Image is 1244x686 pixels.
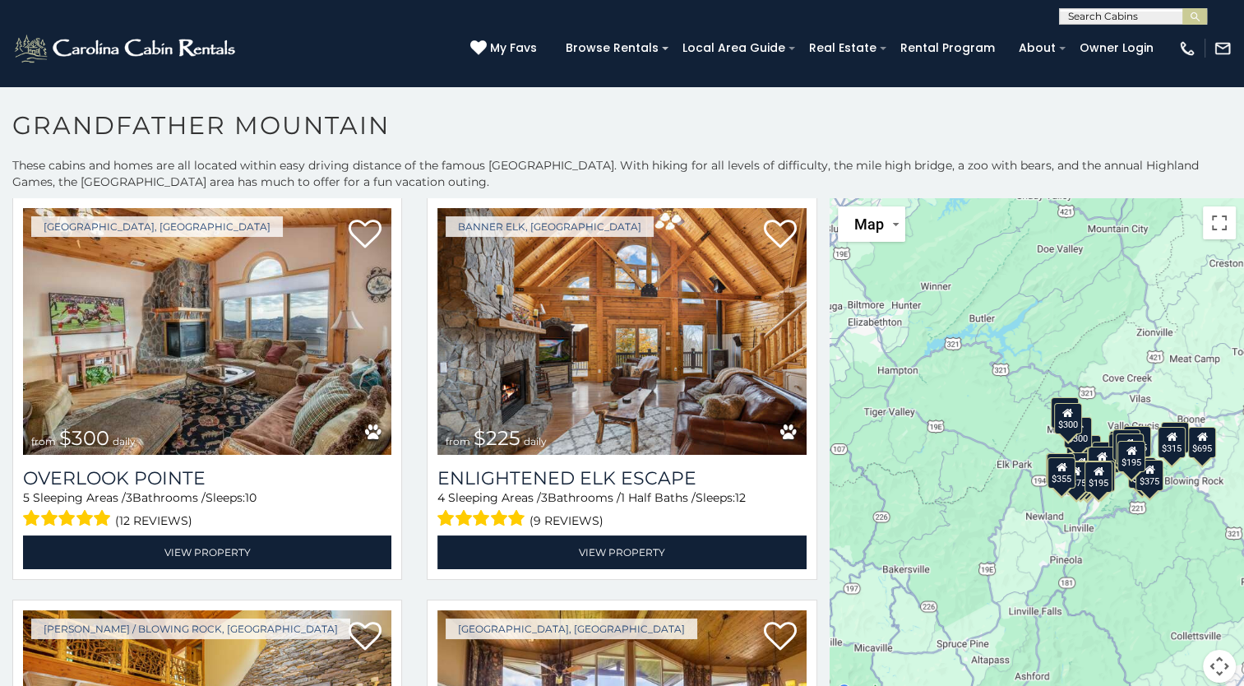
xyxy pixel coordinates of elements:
span: from [31,435,56,447]
a: Enlightened Elk Escape from $225 daily [437,208,806,455]
a: Enlightened Elk Escape [437,467,806,489]
div: $375 [1066,461,1094,492]
a: Local Area Guide [674,35,793,61]
span: from [446,435,470,447]
a: [PERSON_NAME] / Blowing Rock, [GEOGRAPHIC_DATA] [31,619,350,639]
img: phone-regular-white.png [1178,39,1196,58]
div: $375 [1088,447,1116,478]
img: mail-regular-white.png [1214,39,1232,58]
a: About [1010,35,1064,61]
button: Change map style [838,206,905,242]
div: $199 [1116,433,1144,465]
span: 10 [245,490,257,505]
span: (9 reviews) [530,510,604,531]
img: White-1-2.png [12,32,240,65]
div: $375 [1135,460,1163,491]
div: $315 [1158,426,1186,457]
span: $300 [59,426,109,450]
div: $1,095 [1066,434,1101,466]
a: Banner Elk, [GEOGRAPHIC_DATA] [446,216,654,237]
span: 3 [126,490,132,505]
div: $425 [1051,397,1079,429]
a: Add to favorites [764,620,797,655]
div: $375 [1127,457,1155,488]
div: $485 [1123,425,1151,457]
div: $355 [1047,457,1075,489]
div: Sleeping Areas / Bathrooms / Sleeps: [437,489,806,531]
a: [GEOGRAPHIC_DATA], [GEOGRAPHIC_DATA] [31,216,283,237]
div: $300 [1054,403,1082,434]
div: $300 [1067,452,1095,484]
div: $375 [1062,461,1090,493]
a: Overlook Pointe from $300 daily [23,208,391,455]
div: $420 [1046,453,1074,484]
span: 3 [541,490,548,505]
span: 12 [735,490,746,505]
img: Enlightened Elk Escape [437,208,806,455]
span: 1 Half Baths / [621,490,696,505]
span: daily [524,435,547,447]
div: $675 [1161,421,1189,452]
a: View Property [23,535,391,569]
button: Toggle fullscreen view [1203,206,1236,239]
div: Sleeping Areas / Bathrooms / Sleeps: [23,489,391,531]
a: Add to favorites [349,218,382,253]
a: Browse Rentals [557,35,667,61]
div: $325 [1112,429,1140,460]
div: $345 [1087,461,1115,492]
button: Map camera controls [1203,650,1236,683]
a: Add to favorites [349,620,382,655]
a: Rental Program [892,35,1003,61]
span: Map [854,216,884,233]
span: 5 [23,490,30,505]
span: 4 [437,490,445,505]
div: $195 [1117,440,1145,471]
a: Owner Login [1071,35,1162,61]
a: My Favs [470,39,541,58]
div: $195 [1084,461,1112,492]
div: $290 [1072,460,1100,491]
a: Add to favorites [764,218,797,253]
span: daily [113,435,136,447]
a: Overlook Pointe [23,467,391,489]
a: View Property [437,535,806,569]
a: [GEOGRAPHIC_DATA], [GEOGRAPHIC_DATA] [446,619,697,639]
div: $300 [1064,416,1092,447]
a: Real Estate [801,35,885,61]
div: $305 [1092,442,1120,473]
span: My Favs [490,39,537,57]
span: (12 reviews) [115,510,192,531]
div: $695 [1188,426,1216,457]
span: $225 [474,426,520,450]
img: Overlook Pointe [23,208,391,455]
